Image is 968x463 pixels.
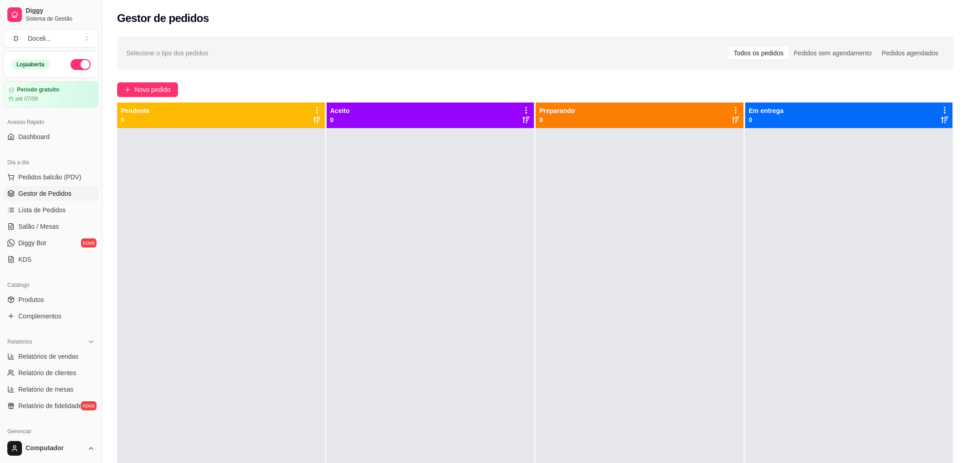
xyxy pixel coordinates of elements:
div: Loja aberta [11,59,49,70]
button: Novo pedido [117,82,178,97]
span: Complementos [18,312,61,321]
h2: Gestor de pedidos [117,11,209,26]
div: Pedidos agendados [877,47,943,59]
span: D [11,34,21,43]
a: Complementos [4,309,98,323]
span: Relatórios [7,338,32,345]
a: Relatório de mesas [4,382,98,397]
a: Relatórios de vendas [4,349,98,364]
button: Alterar Status [70,59,91,70]
span: Relatório de mesas [18,385,74,394]
span: Computador [26,444,84,452]
div: Doceli ... [28,34,51,43]
span: Novo pedido [134,85,171,95]
span: Relatório de clientes [18,368,76,377]
a: Produtos [4,292,98,307]
span: Relatório de fidelidade [18,401,82,410]
span: Relatórios de vendas [18,352,79,361]
button: Select a team [4,29,98,48]
span: plus [124,86,131,93]
a: Relatório de clientes [4,366,98,380]
p: Em entrega [749,106,784,115]
div: Gerenciar [4,424,98,439]
p: Aceito [330,106,350,115]
article: até 07/09 [15,95,38,102]
p: 0 [749,115,784,124]
a: Gestor de Pedidos [4,186,98,201]
span: Diggy Bot [18,238,46,248]
span: Salão / Mesas [18,222,59,231]
p: 0 [539,115,575,124]
a: Dashboard [4,129,98,144]
span: Sistema de Gestão [26,15,95,22]
span: Selecione o tipo dos pedidos [126,48,208,58]
button: Computador [4,437,98,459]
div: Dia a dia [4,155,98,170]
a: Período gratuitoaté 07/09 [4,81,98,108]
div: Todos os pedidos [729,47,789,59]
p: Preparando [539,106,575,115]
span: Gestor de Pedidos [18,189,71,198]
a: Salão / Mesas [4,219,98,234]
p: Pendente [121,106,150,115]
a: Relatório de fidelidadenovo [4,398,98,413]
a: DiggySistema de Gestão [4,4,98,26]
span: Dashboard [18,132,50,141]
span: Pedidos balcão (PDV) [18,172,81,182]
div: Acesso Rápido [4,115,98,129]
a: KDS [4,252,98,267]
p: 0 [330,115,350,124]
button: Pedidos balcão (PDV) [4,170,98,184]
a: Lista de Pedidos [4,203,98,217]
span: Diggy [26,7,95,15]
span: Lista de Pedidos [18,205,66,215]
p: 0 [121,115,150,124]
div: Catálogo [4,278,98,292]
span: KDS [18,255,32,264]
div: Pedidos sem agendamento [789,47,877,59]
article: Período gratuito [17,86,59,93]
a: Diggy Botnovo [4,236,98,250]
span: Produtos [18,295,44,304]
